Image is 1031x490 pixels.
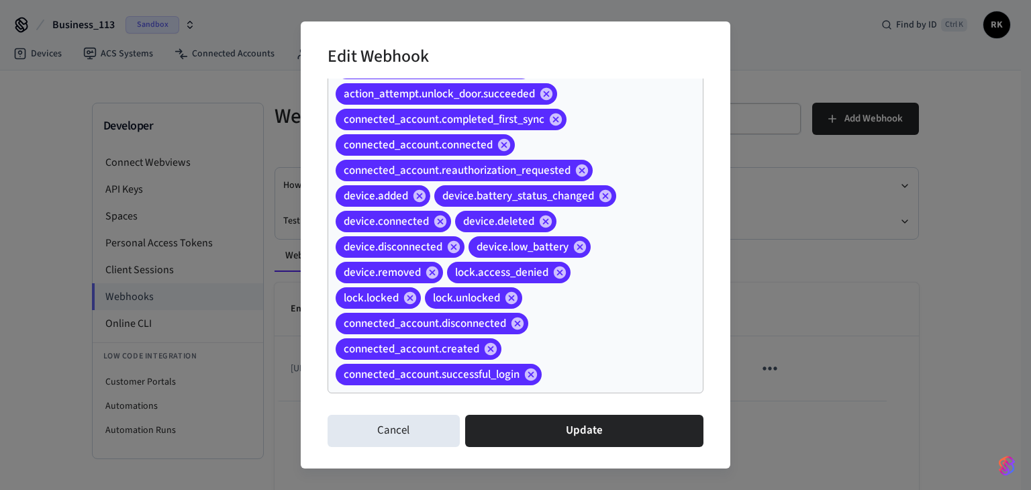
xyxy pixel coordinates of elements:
div: connected_account.completed_first_sync [336,109,567,130]
div: device.disconnected [336,236,464,258]
span: device.battery_status_changed [434,189,602,203]
div: connected_account.created [336,338,501,360]
span: device.connected [336,215,437,228]
div: device.low_battery [469,236,591,258]
div: device.added [336,185,430,207]
span: device.removed [336,266,429,279]
div: connected_account.disconnected [336,313,528,334]
h2: Edit Webhook [328,38,429,79]
span: lock.unlocked [425,291,508,305]
span: connected_account.completed_first_sync [336,113,552,126]
div: device.connected [336,211,451,232]
span: device.deleted [455,215,542,228]
div: action_attempt.unlock_door.succeeded [336,83,557,105]
button: Update [465,415,703,447]
span: connected_account.disconnected [336,317,514,330]
div: lock.locked [336,287,421,309]
span: connected_account.connected [336,138,501,152]
img: SeamLogoGradient.69752ec5.svg [999,455,1015,477]
div: connected_account.successful_login [336,364,542,385]
button: Cancel [328,415,460,447]
span: connected_account.successful_login [336,368,528,381]
span: connected_account.created [336,342,487,356]
span: connected_account.reauthorization_requested [336,164,579,177]
div: lock.access_denied [447,262,571,283]
div: device.deleted [455,211,556,232]
span: lock.locked [336,291,407,305]
div: connected_account.connected [336,134,515,156]
span: action_attempt.unlock_door.succeeded [336,87,543,101]
span: device.added [336,189,416,203]
div: device.battery_status_changed [434,185,616,207]
span: lock.access_denied [447,266,556,279]
div: device.removed [336,262,443,283]
div: connected_account.reauthorization_requested [336,160,593,181]
div: lock.unlocked [425,287,522,309]
span: device.disconnected [336,240,450,254]
span: device.low_battery [469,240,577,254]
